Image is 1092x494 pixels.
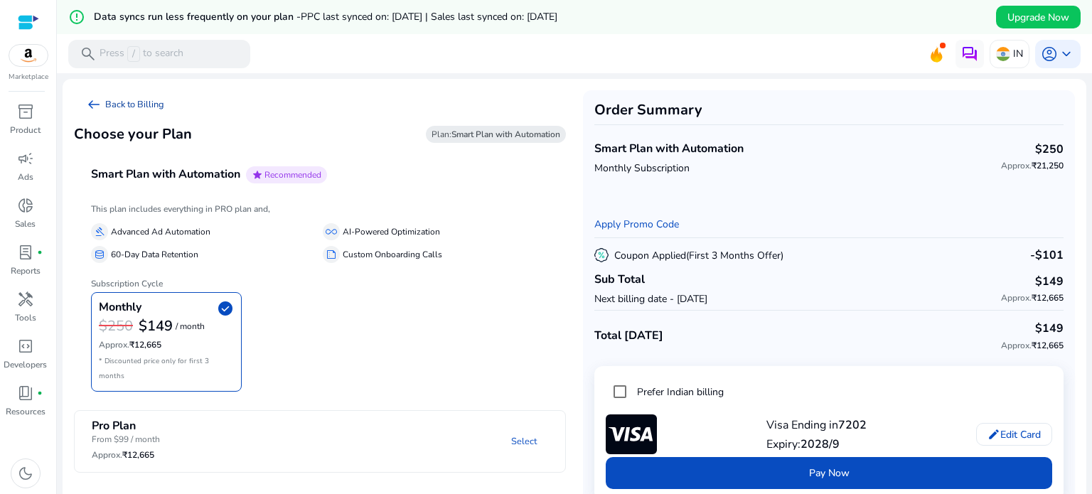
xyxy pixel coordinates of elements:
span: PPC last synced on: [DATE] | Sales last synced on: [DATE] [301,10,557,23]
p: Ads [18,171,33,183]
span: all_inclusive [326,226,337,237]
button: Upgrade Now [996,6,1081,28]
h6: ₹12,665 [99,340,234,350]
h4: Monthly [99,301,141,314]
mat-icon: edit [987,428,1000,441]
span: Upgrade Now [1007,10,1069,25]
mat-icon: error_outline [68,9,85,26]
img: in.svg [996,47,1010,61]
p: Sales [15,218,36,230]
span: summarize [326,249,337,260]
h4: Smart Plan with Automation [91,168,240,181]
h5: Data syncs run less frequently on your plan - [94,11,557,23]
h6: Subscription Cycle [91,267,549,289]
span: fiber_manual_record [37,249,43,255]
b: 2028/9 [801,436,840,452]
span: Approx. [1001,160,1032,171]
span: check_circle [217,300,234,317]
span: code_blocks [17,338,34,355]
span: dark_mode [17,465,34,482]
p: / month [176,322,205,331]
p: From $99 / month [92,433,160,446]
p: Reports [11,264,41,277]
h6: ₹12,665 [1001,340,1064,350]
span: handyman [17,291,34,308]
span: database [94,249,105,260]
span: search [80,45,97,63]
h4: -$101 [1030,249,1064,262]
span: donut_small [17,197,34,214]
h6: ₹12,665 [92,450,160,460]
p: Advanced Ad Automation [111,225,210,240]
h6: ₹21,250 [1001,161,1064,171]
h4: $149 [1035,322,1064,335]
h3: $250 [99,318,133,335]
label: Prefer Indian billing [634,385,724,399]
span: account_circle [1041,45,1058,63]
p: Press to search [100,46,183,62]
h4: Smart Plan with Automation [594,142,744,156]
h3: Order Summary [594,102,1064,119]
p: Marketplace [9,72,48,82]
h4: $250 [1035,143,1064,156]
p: 60-Day Data Retention [111,247,198,262]
span: (First 3 Months Offer) [686,249,783,262]
mat-expansion-panel-header: Smart Plan with AutomationstarRecommended [74,150,600,200]
a: Select [500,429,548,454]
span: Approx. [99,339,129,350]
p: Product [10,124,41,136]
h4: $149 [1035,275,1064,289]
span: Edit Card [1000,427,1041,442]
b: $149 [139,316,173,335]
h6: ₹12,665 [1001,293,1064,303]
span: lab_profile [17,244,34,261]
h6: This plan includes everything in PRO plan and, [91,204,549,214]
p: IN [1013,41,1023,66]
p: Tools [15,311,36,324]
h4: Total [DATE] [594,329,663,343]
span: keyboard_arrow_down [1058,45,1075,63]
p: Next billing date - [DATE] [594,291,707,306]
p: Resources [6,405,45,418]
span: Recommended [264,169,321,181]
button: Pay Now [606,457,1052,489]
span: inventory_2 [17,103,34,120]
p: Coupon Applied [614,249,783,263]
button: Edit Card [976,423,1052,446]
img: amazon.svg [9,45,48,66]
p: * Discounted price only for first 3 months [99,354,234,384]
span: Approx. [1001,340,1032,351]
span: Approx. [1001,292,1032,304]
p: Developers [4,358,47,371]
h4: Sub Total [594,273,707,286]
span: fiber_manual_record [37,390,43,396]
b: 7202 [838,417,867,433]
span: / [127,46,140,62]
b: Smart Plan with Automation [451,129,560,140]
a: Apply Promo Code [594,218,679,231]
h4: Expiry: [766,438,867,451]
span: campaign [17,150,34,167]
span: Pay Now [809,466,850,480]
h4: Pro Plan [92,419,160,433]
span: arrow_left_alt [85,96,102,113]
a: arrow_left_altBack to Billing [74,90,176,119]
p: Custom Onboarding Calls [343,247,442,262]
div: Smart Plan with AutomationstarRecommended [74,200,566,403]
span: gavel [94,226,105,237]
p: AI-Powered Optimization [343,225,440,240]
span: star [252,169,263,181]
h3: Choose your Plan [74,126,192,143]
p: Monthly Subscription [594,161,744,176]
span: Approx. [92,449,122,461]
span: Plan: [432,129,560,140]
mat-expansion-panel-header: Pro PlanFrom $99 / monthApprox.₹12,665Select [75,411,599,472]
span: book_4 [17,385,34,402]
h4: Visa Ending in [766,419,867,432]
